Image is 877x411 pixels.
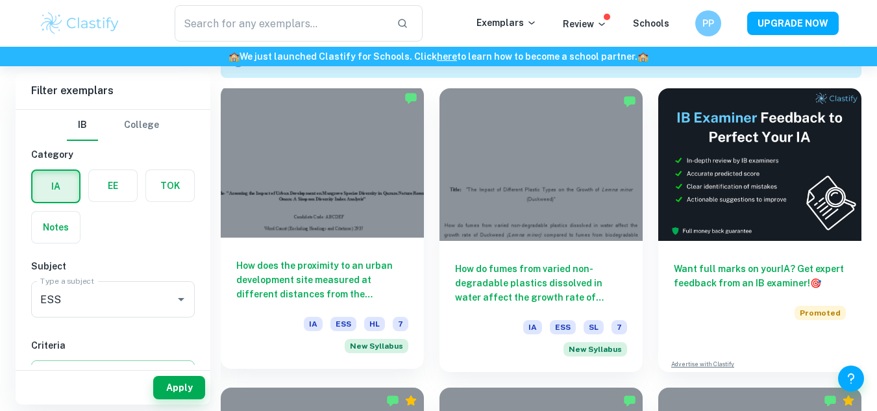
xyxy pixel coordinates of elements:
[31,147,195,162] h6: Category
[439,88,643,372] a: How do fumes from varied non-degradable plastics dissolved in water affect the growth rate of Duc...
[124,110,159,141] button: College
[637,51,648,62] span: 🏫
[455,262,627,305] h6: How do fumes from varied non-degradable plastics dissolved in water affect the growth rate of Duc...
[146,170,194,201] button: TOK
[563,17,607,31] p: Review
[674,262,846,290] h6: Want full marks on your IA ? Get expert feedback from an IB examiner!
[153,376,205,399] button: Apply
[695,10,721,36] button: PP
[172,290,190,308] button: Open
[842,394,855,407] div: Premium
[31,259,195,273] h6: Subject
[404,394,417,407] div: Premium
[633,18,669,29] a: Schools
[67,110,159,141] div: Filter type choice
[623,95,636,108] img: Marked
[16,73,210,109] h6: Filter exemplars
[221,88,424,372] a: How does the proximity to an urban development site measured at different distances from the deve...
[3,49,874,64] h6: We just launched Clastify for Schools. Click to learn how to become a school partner.
[31,338,195,353] h6: Criteria
[747,12,839,35] button: UPGRADE NOW
[345,339,408,353] div: Starting from the May 2026 session, the ESS IA requirements have changed. We created this exempla...
[364,317,385,331] span: HL
[229,51,240,62] span: 🏫
[550,320,576,334] span: ESS
[404,92,417,105] img: Marked
[386,394,399,407] img: Marked
[393,317,408,331] span: 7
[563,342,627,356] span: New Syllabus
[31,360,195,384] button: Select
[611,320,627,334] span: 7
[236,258,408,301] h6: How does the proximity to an urban development site measured at different distances from the deve...
[32,212,80,243] button: Notes
[67,110,98,141] button: IB
[437,51,457,62] a: here
[40,275,94,286] label: Type a subject
[584,320,604,334] span: SL
[671,360,734,369] a: Advertise with Clastify
[39,10,121,36] img: Clastify logo
[345,339,408,353] span: New Syllabus
[658,88,861,372] a: Want full marks on yourIA? Get expert feedback from an IB examiner!PromotedAdvertise with Clastify
[795,306,846,320] span: Promoted
[824,394,837,407] img: Marked
[330,317,356,331] span: ESS
[838,366,864,392] button: Help and Feedback
[304,317,323,331] span: IA
[658,88,861,241] img: Thumbnail
[563,342,627,356] div: Starting from the May 2026 session, the ESS IA requirements have changed. We created this exempla...
[810,278,821,288] span: 🎯
[523,320,542,334] span: IA
[32,171,79,202] button: IA
[89,170,137,201] button: EE
[623,394,636,407] img: Marked
[476,16,537,30] p: Exemplars
[175,5,387,42] input: Search for any exemplars...
[700,16,715,31] h6: PP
